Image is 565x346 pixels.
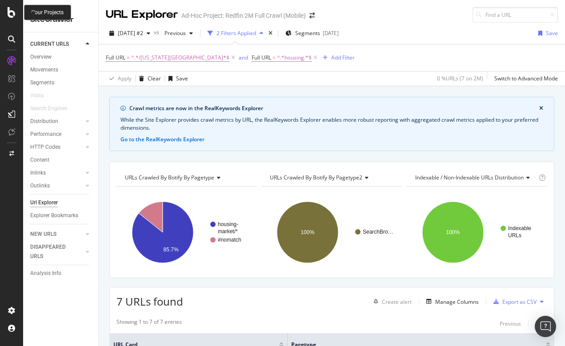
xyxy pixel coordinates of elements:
div: DISAPPEARED URLS [30,243,75,261]
div: URL Explorer [106,7,178,22]
a: Overview [30,52,92,62]
div: and [239,54,248,61]
text: 100% [301,229,315,235]
text: 100% [446,229,460,235]
text: #nomatch [218,237,241,243]
a: Visits [30,91,52,100]
div: 0 % URLs ( 7 on 2M ) [437,75,483,82]
div: Segments [30,78,54,87]
div: Ad-Hoc Project: Redfin 2M Full Crawl (Mobile) [181,11,306,20]
a: Explorer Bookmarks [30,211,92,220]
div: HTTP Codes [30,143,60,152]
div: Movements [30,65,58,75]
button: Manage Columns [423,296,479,307]
a: Inlinks [30,168,83,178]
div: Performance [30,130,61,139]
span: 2025 Aug. 22nd #2 [118,29,143,37]
div: Crawl metrics are now in the RealKeywords Explorer [129,104,539,112]
div: Open Intercom Messenger [535,316,556,337]
button: Clear [136,72,161,86]
span: = [272,54,276,61]
div: While the Site Explorer provides crawl metrics by URL, the RealKeywords Explorer enables more rob... [120,116,543,132]
div: Overview [30,52,52,62]
span: 7 URLs found [116,294,183,309]
a: HTTP Codes [30,143,83,152]
button: [DATE] #2 [106,26,154,40]
button: Export as CSV [490,294,537,309]
div: Apply [118,75,132,82]
div: Your Projects [32,9,64,16]
button: 2 Filters Applied [204,26,267,40]
text: SearchBro… [363,229,393,235]
text: URLs [508,232,521,239]
svg: A chart. [116,194,257,271]
div: Create alert [382,298,412,306]
a: Distribution [30,117,83,126]
div: times [267,29,274,38]
div: Url Explorer [30,198,58,207]
a: Segments [30,78,92,87]
button: Apply [106,72,132,86]
div: Save [546,29,558,37]
button: Previous [500,318,521,329]
h4: URLs Crawled By Botify By pagetype [123,171,249,185]
div: Export as CSV [502,298,537,306]
span: Full URL [106,54,125,61]
button: Save [165,72,188,86]
button: and [239,53,248,62]
span: Previous [161,29,186,37]
div: Search Engines [30,104,67,113]
div: [DATE] [323,29,339,37]
div: Explorer Bookmarks [30,211,78,220]
span: Full URL [252,54,271,61]
a: Analysis Info [30,269,92,278]
text: Indexable [508,225,531,231]
a: Url Explorer [30,198,92,207]
h4: URLs Crawled By Botify By pagetype2 [268,171,394,185]
div: Manage Columns [435,298,479,306]
input: Find a URL [473,7,558,23]
div: Outlinks [30,181,50,191]
div: info banner [109,97,554,151]
span: ^.*housing.*$ [277,52,312,64]
div: Content [30,155,49,165]
svg: A chart. [407,194,547,271]
a: NEW URLS [30,230,83,239]
div: arrow-right-arrow-left [309,12,315,19]
div: Clear [148,75,161,82]
div: CURRENT URLS [30,40,69,49]
a: Movements [30,65,92,75]
h4: Indexable / Non-Indexable URLs Distribution [413,171,537,185]
span: URLs Crawled By Botify By pagetype [125,174,214,181]
text: market/* [218,228,238,235]
a: DISAPPEARED URLS [30,243,83,261]
span: ^.*/[US_STATE][GEOGRAPHIC_DATA]*$ [131,52,229,64]
button: Add Filter [319,52,355,63]
span: Segments [295,29,320,37]
div: Visits [30,91,44,100]
a: Content [30,155,92,165]
button: Create alert [370,294,412,309]
div: Distribution [30,117,58,126]
svg: A chart. [261,194,402,271]
div: NEW URLS [30,230,56,239]
div: Add Filter [331,54,355,61]
a: Performance [30,130,83,139]
div: Previous [500,320,521,327]
div: Switch to Advanced Mode [494,75,558,82]
button: Previous [161,26,196,40]
div: Showing 1 to 7 of 7 entries [116,318,182,329]
div: Analysis Info [30,269,61,278]
a: Outlinks [30,181,83,191]
text: 85.7% [164,247,179,253]
button: Segments[DATE] [282,26,342,40]
a: Search Engines [30,104,76,113]
button: close banner [537,103,545,114]
span: = [127,54,130,61]
button: Switch to Advanced Mode [491,72,558,86]
span: Indexable / Non-Indexable URLs distribution [415,174,524,181]
button: Go to the RealKeywords Explorer [120,135,204,143]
